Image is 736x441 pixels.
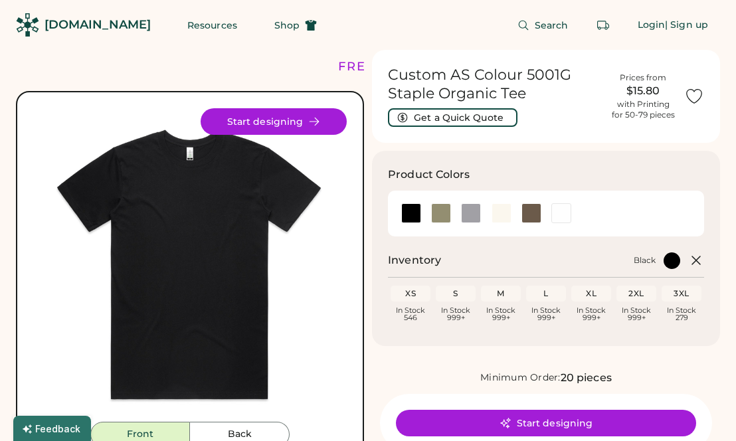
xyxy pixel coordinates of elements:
[393,288,428,299] div: XS
[484,307,518,321] div: In Stock 999+
[665,19,708,32] div: | Sign up
[45,17,151,33] div: [DOMAIN_NAME]
[529,307,563,321] div: In Stock 999+
[396,410,696,436] button: Start designing
[619,307,654,321] div: In Stock 999+
[33,108,347,422] div: 5001G Style Image
[664,288,699,299] div: 3XL
[590,12,616,39] button: Retrieve an order
[388,167,470,183] h3: Product Colors
[16,13,39,37] img: Rendered Logo - Screens
[388,66,602,103] h1: Custom AS Colour 5001G Staple Organic Tee
[574,307,608,321] div: In Stock 999+
[673,381,730,438] iframe: Front Chat
[201,108,347,135] button: Start designing
[258,12,333,39] button: Shop
[619,288,654,299] div: 2XL
[393,307,428,321] div: In Stock 546
[388,108,517,127] button: Get a Quick Quote
[535,21,569,30] span: Search
[561,370,612,386] div: 20 pieces
[480,371,561,385] div: Minimum Order:
[484,288,518,299] div: M
[620,72,666,83] div: Prices from
[664,307,699,321] div: In Stock 279
[529,288,563,299] div: L
[438,288,473,299] div: S
[438,307,473,321] div: In Stock 999+
[338,58,452,76] div: FREE SHIPPING
[171,12,253,39] button: Resources
[33,108,347,422] img: 5001G - Black Front Image
[502,12,585,39] button: Search
[274,21,300,30] span: Shop
[634,255,656,266] div: Black
[612,99,675,120] div: with Printing for 50-79 pieces
[574,288,608,299] div: XL
[638,19,666,32] div: Login
[388,252,441,268] h2: Inventory
[610,83,676,99] div: $15.80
